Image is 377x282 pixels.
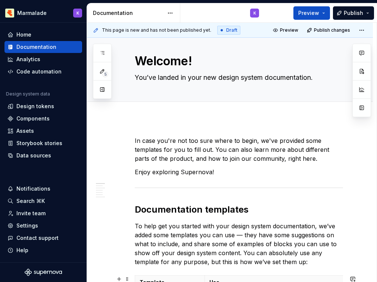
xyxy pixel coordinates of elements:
textarea: Welcome! [133,52,342,70]
img: 0c8ec410-ab69-418c-8431-7901308c68af.png [5,9,14,18]
div: Notifications [16,185,50,192]
a: Assets [4,125,82,137]
button: Notifications [4,183,82,195]
svg: Supernova Logo [25,269,62,276]
span: Preview [280,27,298,33]
a: Components [4,113,82,125]
span: 5 [102,71,108,77]
span: Publish [344,9,363,17]
div: Storybook stories [16,140,62,147]
div: K [77,10,79,16]
div: Design system data [6,91,50,97]
a: Data sources [4,150,82,162]
div: Marmalade [17,9,47,17]
button: Preview [271,25,302,35]
a: Settings [4,220,82,232]
div: Settings [16,222,38,229]
span: Draft [226,27,237,33]
div: Documentation [93,9,163,17]
a: Home [4,29,82,41]
div: Design tokens [16,103,54,110]
button: Contact support [4,232,82,244]
span: This page is new and has not been published yet. [102,27,211,33]
p: To help get you started with your design system documentation, we’ve added some templates you can... [135,222,343,266]
button: Help [4,244,82,256]
div: Code automation [16,68,62,75]
a: Storybook stories [4,137,82,149]
button: Publish changes [305,25,353,35]
div: Contact support [16,234,59,242]
p: Enjoy exploring Supernova! [135,167,343,176]
div: Search ⌘K [16,197,45,205]
div: Data sources [16,152,51,159]
span: Publish changes [314,27,350,33]
a: Design tokens [4,100,82,112]
a: Invite team [4,207,82,219]
a: Documentation [4,41,82,53]
p: In case you're not too sure where to begin, we've provided some templates for you to fill out. Yo... [135,136,343,163]
a: Code automation [4,66,82,78]
div: K [253,10,256,16]
div: Components [16,115,50,122]
button: Search ⌘K [4,195,82,207]
div: Analytics [16,56,40,63]
button: MarmaladeK [1,5,85,21]
div: Home [16,31,31,38]
div: Invite team [16,210,46,217]
h2: Documentation templates [135,204,343,216]
a: Analytics [4,53,82,65]
div: Documentation [16,43,56,51]
div: Help [16,247,28,254]
textarea: You’ve landed in your new design system documentation. [133,72,342,84]
span: Preview [298,9,319,17]
button: Preview [293,6,330,20]
button: Publish [333,6,374,20]
div: Assets [16,127,34,135]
